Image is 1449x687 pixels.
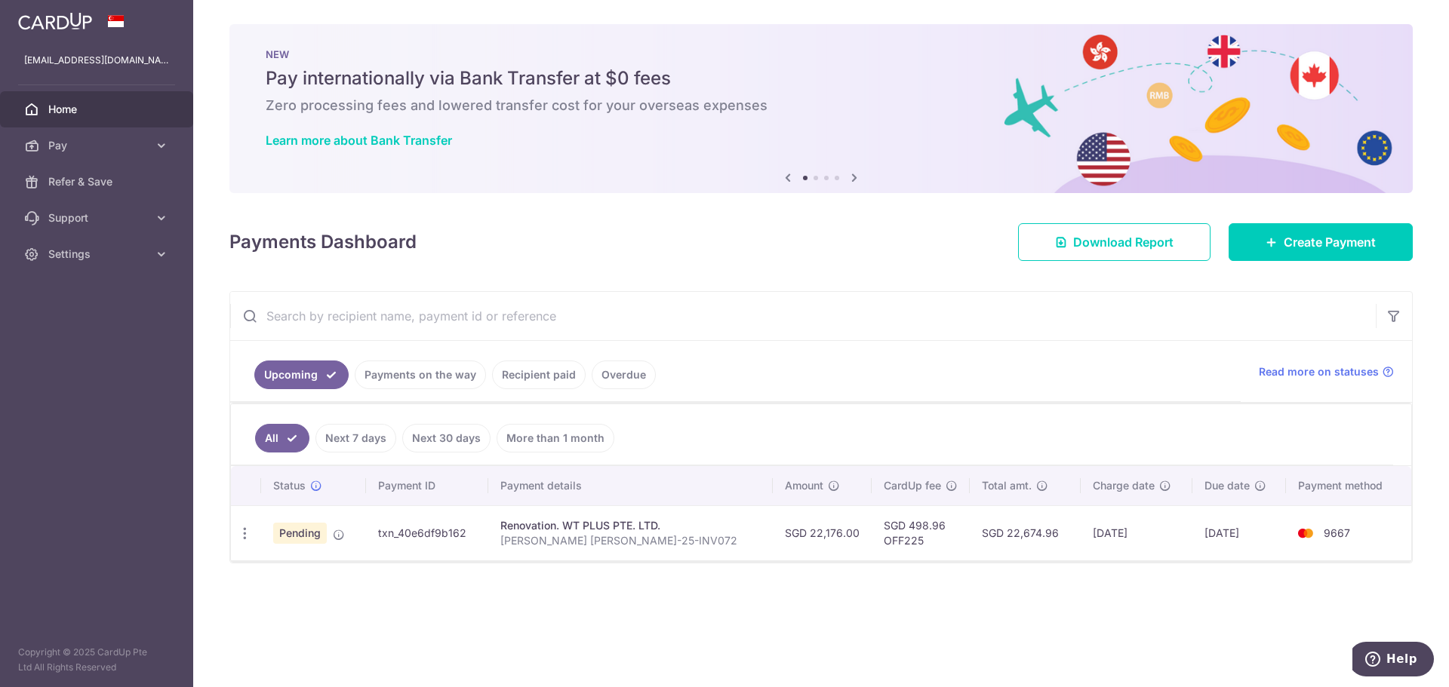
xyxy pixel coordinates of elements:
h4: Payments Dashboard [229,228,417,256]
input: Search by recipient name, payment id or reference [230,292,1376,340]
td: txn_40e6df9b162 [366,505,489,560]
a: Payments on the way [355,360,486,389]
span: Settings [48,247,148,262]
th: Payment details [488,466,773,505]
h5: Pay internationally via Bank Transfer at $0 fees [266,66,1377,90]
a: All [255,424,309,452]
a: Recipient paid [492,360,586,389]
a: Read more on statuses [1259,364,1394,379]
h6: Zero processing fees and lowered transfer cost for your overseas expenses [266,97,1377,115]
a: More than 1 month [497,424,614,452]
span: Status [273,478,306,493]
a: Upcoming [254,360,349,389]
a: Next 7 days [315,424,396,452]
span: Download Report [1073,233,1174,251]
span: CardUp fee [884,478,941,493]
p: [EMAIL_ADDRESS][DOMAIN_NAME] [24,53,169,68]
span: Home [48,102,148,117]
td: SGD 498.96 OFF225 [872,505,970,560]
span: Charge date [1093,478,1155,493]
iframe: Opens a widget where you can find more information [1352,642,1434,679]
span: Due date [1204,478,1250,493]
img: Bank Card [1291,524,1321,542]
span: Create Payment [1284,233,1376,251]
span: Refer & Save [48,174,148,189]
p: [PERSON_NAME] [PERSON_NAME]-25-INV072 [500,533,761,548]
span: Support [48,210,148,225]
td: SGD 22,674.96 [970,505,1080,560]
th: Payment ID [366,466,489,505]
th: Payment method [1286,466,1411,505]
td: [DATE] [1192,505,1286,560]
a: Download Report [1018,223,1211,261]
img: CardUp [18,12,92,30]
a: Next 30 days [402,424,491,452]
a: Overdue [592,360,656,389]
img: Bank transfer banner [229,24,1413,193]
span: Amount [785,478,823,493]
span: Read more on statuses [1259,364,1379,379]
span: Pending [273,523,327,544]
span: Pay [48,138,148,153]
a: Create Payment [1229,223,1413,261]
p: NEW [266,48,1377,60]
span: 9667 [1324,526,1350,539]
a: Learn more about Bank Transfer [266,133,452,148]
div: Renovation. WT PLUS PTE. LTD. [500,518,761,533]
td: SGD 22,176.00 [773,505,872,560]
td: [DATE] [1081,505,1192,560]
span: Total amt. [982,478,1032,493]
